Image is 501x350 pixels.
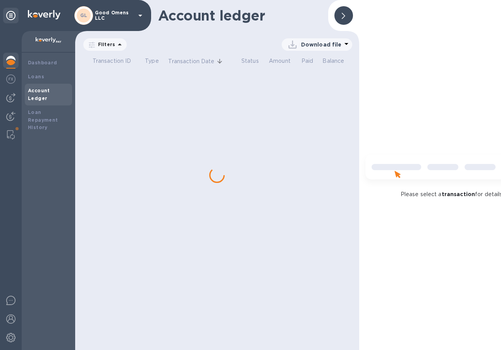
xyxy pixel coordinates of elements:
h1: Account ledger [158,7,322,24]
p: Filters [95,41,115,48]
p: Paid [301,57,316,65]
b: Loan Repayment History [28,109,58,131]
b: Dashboard [28,60,57,66]
p: Transaction ID [93,57,139,65]
b: transaction [442,191,475,197]
p: Balance [322,57,349,65]
p: Transaction Date [168,57,214,66]
b: Loans [28,74,44,79]
p: Amount [269,57,295,65]
p: Status [241,57,263,65]
img: Logo [28,10,60,19]
p: Download file [301,41,342,48]
img: Foreign exchange [6,74,15,84]
p: Type [145,57,162,65]
span: Transaction Date [168,57,224,66]
p: Good Omens LLC [95,10,134,21]
b: Account Ledger [28,88,50,101]
b: GL [80,12,88,18]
